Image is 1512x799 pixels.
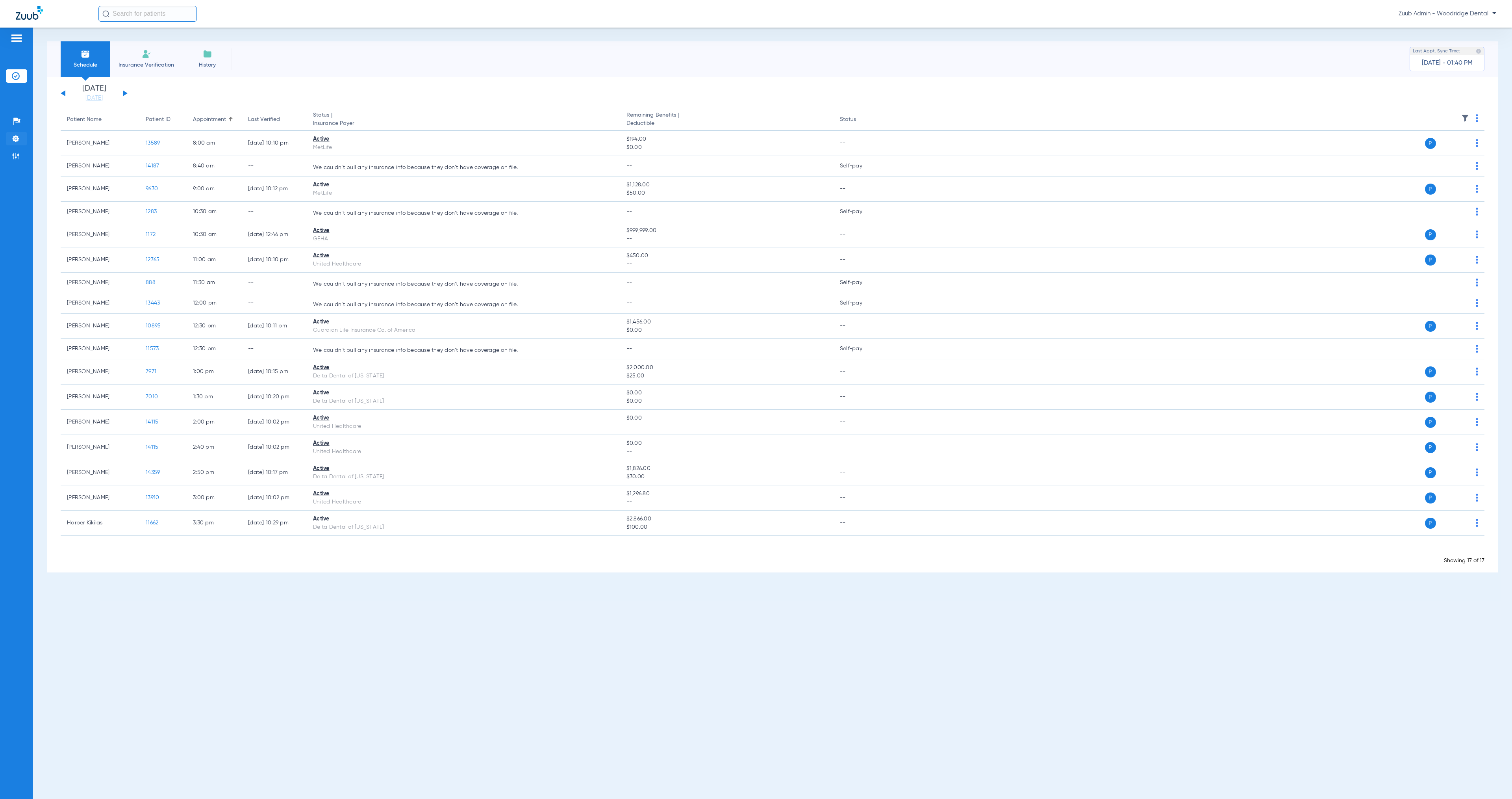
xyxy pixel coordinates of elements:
[313,181,614,189] div: Active
[1476,299,1478,307] img: group-dot-blue.svg
[67,115,133,124] div: Patient Name
[61,202,139,222] td: [PERSON_NAME]
[187,247,242,273] td: 11:00 AM
[61,385,139,410] td: [PERSON_NAME]
[146,163,159,169] span: 14187
[187,359,242,385] td: 1:00 PM
[313,364,614,372] div: Active
[313,473,614,481] div: Delta Dental of [US_STATE]
[834,177,887,202] td: --
[1476,443,1478,451] img: group-dot-blue.svg
[61,314,139,339] td: [PERSON_NAME]
[61,511,139,536] td: Harper Kikilas
[1476,418,1478,426] img: group-dot-blue.svg
[102,10,109,17] img: Search Icon
[626,389,827,397] span: $0.00
[187,511,242,536] td: 3:30 PM
[193,115,226,124] div: Appointment
[242,359,307,385] td: [DATE] 10:15 PM
[626,300,632,306] span: --
[146,115,180,124] div: Patient ID
[70,85,118,102] li: [DATE]
[313,397,614,405] div: Delta Dental of [US_STATE]
[834,202,887,222] td: Self-pay
[61,410,139,435] td: [PERSON_NAME]
[834,460,887,485] td: --
[626,189,827,197] span: $50.00
[1476,494,1478,502] img: group-dot-blue.svg
[61,222,139,247] td: [PERSON_NAME]
[146,232,156,237] span: 1172
[626,523,827,531] span: $100.00
[242,156,307,177] td: --
[61,359,139,385] td: [PERSON_NAME]
[626,498,827,506] span: --
[626,422,827,431] span: --
[313,227,614,235] div: Active
[626,439,827,448] span: $0.00
[626,490,827,498] span: $1,296.80
[626,515,827,523] span: $2,866.00
[834,293,887,314] td: Self-pay
[626,119,827,128] span: Deductible
[1476,468,1478,476] img: group-dot-blue.svg
[242,314,307,339] td: [DATE] 10:11 PM
[1425,467,1436,478] span: P
[242,131,307,156] td: [DATE] 10:10 PM
[313,318,614,326] div: Active
[313,235,614,243] div: GEHA
[242,385,307,410] td: [DATE] 10:20 PM
[1425,184,1436,195] span: P
[834,273,887,293] td: Self-pay
[1425,417,1436,428] span: P
[187,410,242,435] td: 2:00 PM
[61,177,139,202] td: [PERSON_NAME]
[146,369,156,374] span: 7971
[626,448,827,456] span: --
[146,419,158,425] span: 14115
[61,131,139,156] td: [PERSON_NAME]
[146,520,158,526] span: 11662
[187,156,242,177] td: 8:40 AM
[242,410,307,435] td: [DATE] 10:02 PM
[61,460,139,485] td: [PERSON_NAME]
[626,280,632,285] span: --
[146,257,159,262] span: 12765
[1444,558,1484,563] span: Showing 17 of 17
[620,109,834,131] th: Remaining Benefits |
[1425,255,1436,266] span: P
[1476,185,1478,193] img: group-dot-blue.svg
[834,222,887,247] td: --
[834,435,887,460] td: --
[313,448,614,456] div: United Healthcare
[146,444,158,450] span: 14115
[1413,47,1460,55] span: Last Appt. Sync Time:
[313,281,614,287] p: We couldn’t pull any insurance info because they don’t have coverage on file.
[61,156,139,177] td: [PERSON_NAME]
[146,346,159,351] span: 11573
[1476,345,1478,353] img: group-dot-blue.svg
[242,339,307,359] td: --
[626,209,632,214] span: --
[313,422,614,431] div: United Healthcare
[626,135,827,143] span: $194.00
[626,181,827,189] span: $1,128.00
[61,435,139,460] td: [PERSON_NAME]
[313,210,614,216] p: We couldn’t pull any insurance info because they don’t have coverage on file.
[1425,366,1436,377] span: P
[146,186,158,191] span: 9630
[626,372,827,380] span: $25.00
[16,6,43,20] img: Zuub Logo
[834,109,887,131] th: Status
[313,515,614,523] div: Active
[1476,279,1478,286] img: group-dot-blue.svg
[142,49,151,59] img: Manual Insurance Verification
[313,465,614,473] div: Active
[146,300,160,306] span: 13443
[242,222,307,247] td: [DATE] 12:46 PM
[1425,392,1436,403] span: P
[146,470,160,475] span: 14359
[313,523,614,531] div: Delta Dental of [US_STATE]
[626,318,827,326] span: $1,456.00
[1461,114,1469,122] img: filter.svg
